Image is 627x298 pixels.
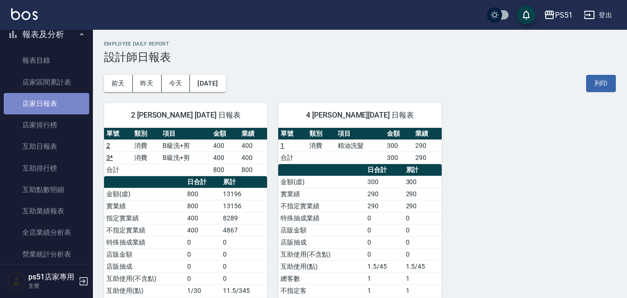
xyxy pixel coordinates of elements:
td: 0 [221,260,267,272]
span: 2 [PERSON_NAME] [DATE] 日報表 [115,111,256,120]
th: 項目 [335,128,385,140]
td: 290 [404,188,442,200]
td: 800 [185,200,221,212]
a: 互助業績報表 [4,200,89,222]
td: 400 [239,152,267,164]
img: Logo [11,8,38,20]
th: 累計 [221,176,267,188]
button: 報表及分析 [4,22,89,46]
td: 400 [239,139,267,152]
button: 昨天 [133,75,162,92]
td: 0 [221,248,267,260]
h5: ps51店家專用 [28,272,76,282]
th: 項目 [160,128,211,140]
td: 11.5/345 [221,285,267,297]
td: 金額(虛) [104,188,185,200]
td: 290 [413,152,441,164]
td: 0 [221,272,267,285]
td: 實業績 [278,188,365,200]
a: 營業統計分析表 [4,244,89,265]
td: 300 [385,152,413,164]
td: 互助使用(點) [104,285,185,297]
td: 互助使用(不含點) [278,248,365,260]
th: 單號 [278,128,307,140]
td: 800 [185,188,221,200]
td: 290 [365,188,403,200]
td: B級洗+剪 [160,152,211,164]
td: 1.5/45 [365,260,403,272]
td: 1/30 [185,285,221,297]
td: 300 [404,176,442,188]
a: 互助日報表 [4,136,89,157]
button: PS51 [540,6,576,25]
td: 300 [385,139,413,152]
td: 店販抽成 [104,260,185,272]
td: 消費 [307,139,335,152]
th: 類別 [132,128,160,140]
td: 0 [365,248,403,260]
button: 列印 [586,75,616,92]
table: a dense table [278,128,441,164]
td: 800 [211,164,239,176]
p: 主管 [28,282,76,290]
a: 店家日報表 [4,93,89,114]
table: a dense table [104,128,267,176]
th: 單號 [104,128,132,140]
button: 登出 [580,7,616,24]
td: 290 [365,200,403,212]
td: 1 [404,285,442,297]
td: 互助使用(不含點) [104,272,185,285]
td: B級洗+剪 [160,139,211,152]
td: 0 [365,236,403,248]
td: 不指定客 [278,285,365,297]
td: 300 [365,176,403,188]
td: 指定實業績 [104,212,185,224]
th: 類別 [307,128,335,140]
td: 不指定實業績 [104,224,185,236]
td: 不指定實業績 [278,200,365,212]
td: 合計 [104,164,132,176]
th: 業績 [239,128,267,140]
img: Person [7,272,26,291]
td: 0 [404,248,442,260]
td: 290 [404,200,442,212]
td: 13156 [221,200,267,212]
td: 8289 [221,212,267,224]
th: 累計 [404,164,442,176]
td: 特殊抽成業績 [104,236,185,248]
td: 290 [413,139,441,152]
td: 0 [185,272,221,285]
td: 精油洗髮 [335,139,385,152]
th: 日合計 [365,164,403,176]
button: 前天 [104,75,133,92]
td: 1 [404,272,442,285]
td: 0 [365,212,403,224]
th: 業績 [413,128,441,140]
td: 店販金額 [278,224,365,236]
td: 13196 [221,188,267,200]
td: 特殊抽成業績 [278,212,365,224]
span: 4 [PERSON_NAME][DATE] 日報表 [289,111,430,120]
td: 1 [365,285,403,297]
td: 消費 [132,139,160,152]
td: 消費 [132,152,160,164]
a: 店家區間累計表 [4,72,89,93]
a: 2 [106,142,110,149]
td: 0 [185,260,221,272]
h2: Employee Daily Report [104,41,616,47]
a: 報表目錄 [4,50,89,71]
td: 800 [239,164,267,176]
div: PS51 [555,9,573,21]
td: 0 [185,248,221,260]
td: 0 [404,236,442,248]
td: 0 [221,236,267,248]
td: 店販抽成 [278,236,365,248]
th: 日合計 [185,176,221,188]
td: 1.5/45 [404,260,442,272]
a: 1 [281,142,284,149]
td: 1 [365,272,403,285]
a: 互助排行榜 [4,158,89,179]
td: 400 [211,139,239,152]
td: 店販金額 [104,248,185,260]
td: 4867 [221,224,267,236]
